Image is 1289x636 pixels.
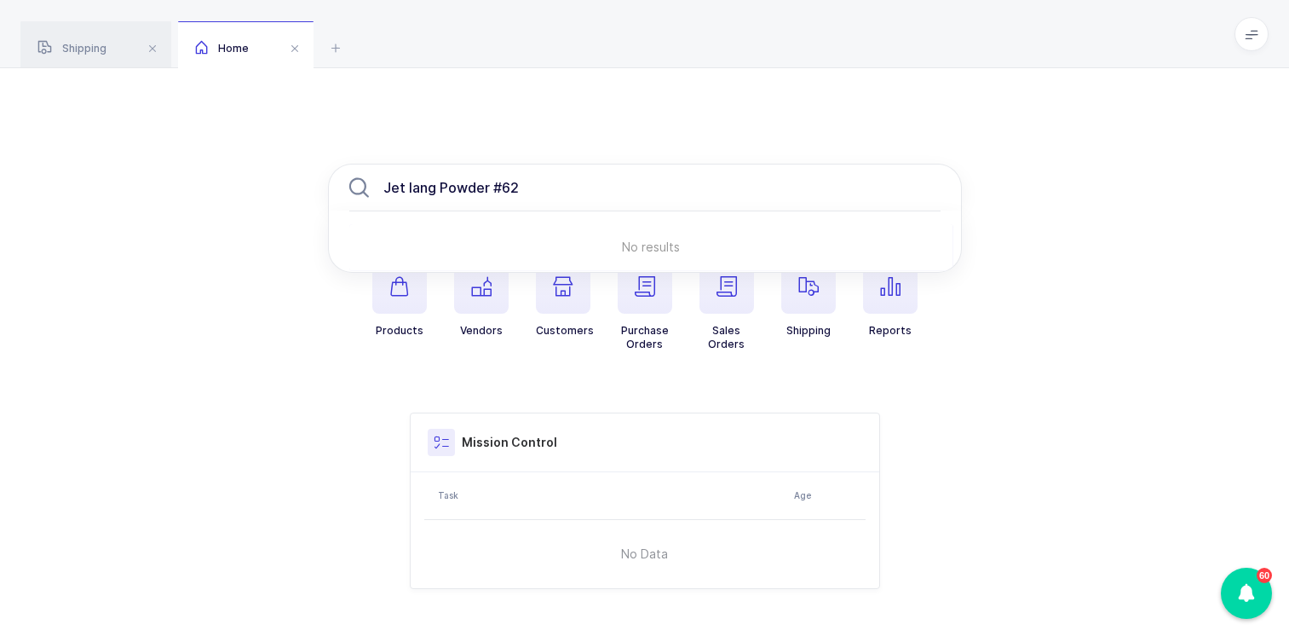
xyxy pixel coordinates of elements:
[1257,568,1272,583] div: 60
[1221,568,1272,619] div: 60
[863,259,918,338] button: Reports
[328,164,962,211] input: Search
[618,259,672,351] button: PurchaseOrders
[462,434,557,451] h3: Mission Control
[372,259,427,338] button: Products
[781,259,836,338] button: Shipping
[622,240,680,254] span: No results
[534,529,755,580] span: No Data
[37,42,106,55] span: Shipping
[438,489,784,502] div: Task
[536,259,594,338] button: Customers
[699,259,754,351] button: SalesOrders
[454,259,509,338] button: Vendors
[195,42,249,55] span: Home
[794,489,860,502] div: Age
